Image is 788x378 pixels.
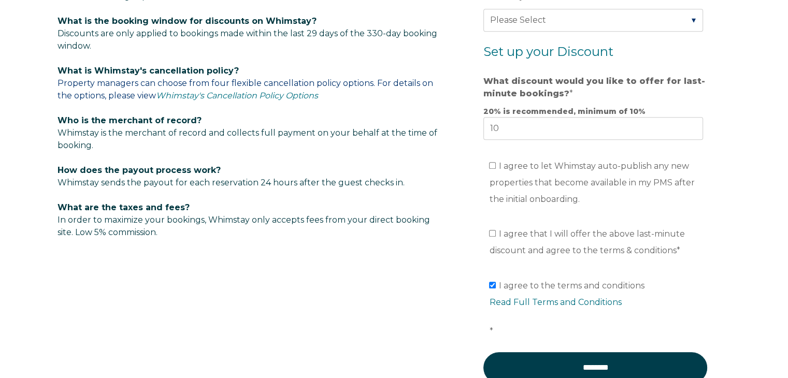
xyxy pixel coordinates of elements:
[58,165,221,175] span: How does the payout process work?
[58,202,190,212] span: What are the taxes and fees?
[489,229,685,255] span: I agree that I will offer the above last-minute discount and agree to the terms & conditions
[489,281,709,336] span: I agree to the terms and conditions
[489,297,621,307] a: Read Full Terms and Conditions
[58,65,443,102] p: Property managers can choose from four flexible cancellation policy options. For details on the o...
[489,161,694,204] span: I agree to let Whimstay auto-publish any new properties that become available in my PMS after the...
[58,128,437,150] span: Whimstay is the merchant of record and collects full payment on your behalf at the time of booking.
[58,66,239,76] span: What is Whimstay's cancellation policy?
[483,44,613,59] span: Set up your Discount
[489,230,496,237] input: I agree that I will offer the above last-minute discount and agree to the terms & conditions*
[489,162,496,169] input: I agree to let Whimstay auto-publish any new properties that become available in my PMS after the...
[489,282,496,288] input: I agree to the terms and conditionsRead Full Terms and Conditions*
[58,16,317,26] span: What is the booking window for discounts on Whimstay?
[483,76,705,98] strong: What discount would you like to offer for last-minute bookings?
[156,91,318,100] a: Whimstay's Cancellation Policy Options
[58,178,405,187] span: Whimstay sends the payout for each reservation 24 hours after the guest checks in.
[58,28,437,51] span: Discounts are only applied to bookings made within the last 29 days of the 330-day booking window.
[58,202,430,237] span: In order to maximize your bookings, Whimstay only accepts fees from your direct booking site. Low...
[483,107,646,116] strong: 20% is recommended, minimum of 10%
[58,115,202,125] span: Who is the merchant of record?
